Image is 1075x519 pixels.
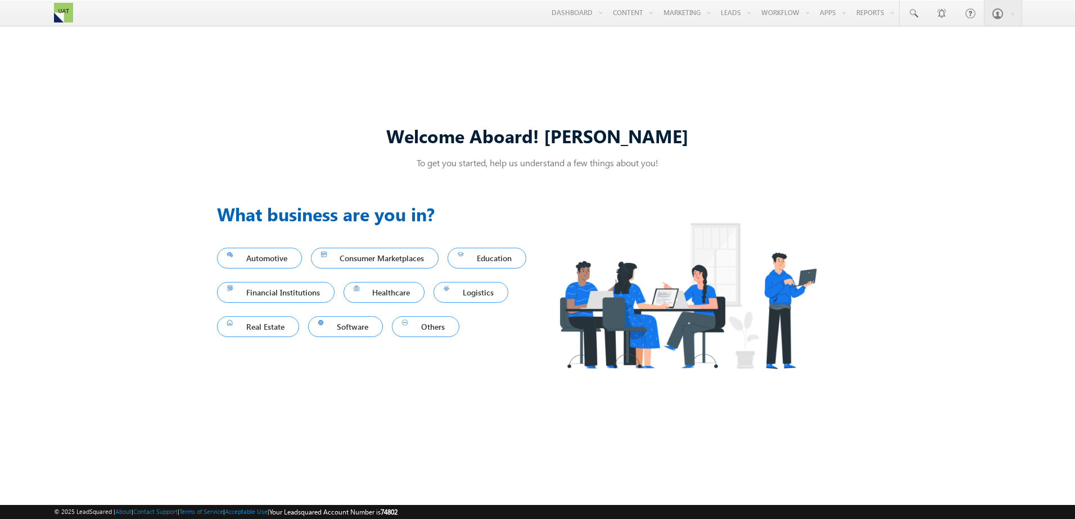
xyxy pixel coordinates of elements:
img: Custom Logo [54,3,73,22]
span: Consumer Marketplaces [321,251,429,266]
span: Your Leadsquared Account Number is [269,508,398,516]
span: Education [458,251,516,266]
h3: What business are you in? [217,201,537,227]
span: Software [318,319,373,334]
a: Contact Support [133,508,178,515]
span: Real Estate [227,319,289,334]
span: Financial Institutions [227,285,324,300]
a: Acceptable Use [225,508,268,515]
span: Healthcare [354,285,415,300]
img: Industry.png [537,201,838,391]
span: Logistics [444,285,498,300]
a: About [115,508,132,515]
span: © 2025 LeadSquared | | | | | [54,507,398,517]
p: To get you started, help us understand a few things about you! [217,157,858,169]
span: Automotive [227,251,292,266]
div: Welcome Aboard! [PERSON_NAME] [217,124,858,148]
span: 74802 [381,508,398,516]
span: Others [402,319,449,334]
a: Terms of Service [179,508,223,515]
